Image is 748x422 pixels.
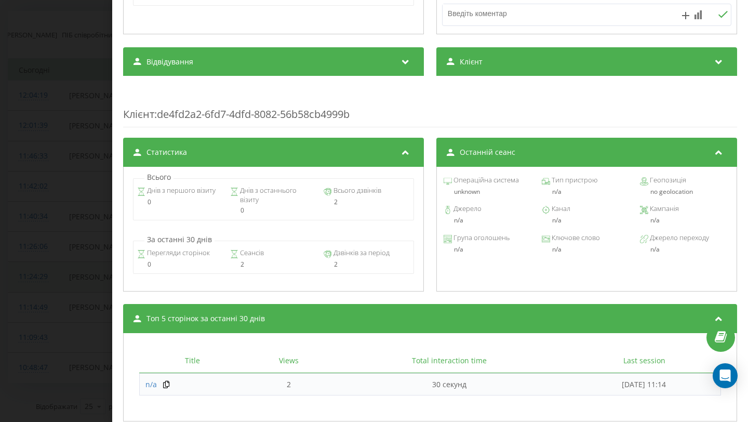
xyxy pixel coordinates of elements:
span: Джерело [452,204,482,214]
div: n/a [444,217,533,224]
span: Статистика [146,147,187,157]
span: Канал [550,204,570,214]
p: За останні 30 днів [144,234,215,245]
th: Title [139,349,246,373]
span: Днів з останнього візиту [238,186,317,204]
td: 2 [246,373,331,396]
div: unknown [444,188,533,195]
span: Клієнт [460,57,483,67]
div: Open Intercom Messenger [713,363,738,388]
div: 2 [230,261,317,268]
div: n/a [444,246,533,253]
span: Кампанія [648,204,679,214]
span: Днів з першого візиту [145,186,216,196]
div: 2 [324,199,410,206]
div: no geolocation [640,188,730,195]
a: n/a [145,379,157,390]
div: n/a [640,217,730,224]
span: Операційна система [452,175,519,186]
span: Дзвінків за період [332,248,390,258]
div: n/a [650,246,730,253]
span: Джерело переходу [648,233,709,243]
p: Всього [144,172,173,182]
span: Геопозиція [648,175,686,186]
span: Тип пристрою [550,175,597,186]
span: Останній сеанс [460,147,515,157]
span: Клієнт [123,107,154,121]
div: : de4fd2a2-6fd7-4dfd-8082-56b58cb4999b [123,86,737,127]
span: Сеансів [238,248,264,258]
th: Total interaction time [331,349,568,373]
div: 2 [324,261,410,268]
span: Перегляди сторінок [145,248,210,258]
td: 30 секунд [331,373,568,396]
th: Views [246,349,331,373]
span: Відвідування [146,57,193,67]
span: Топ 5 сторінок за останні 30 днів [146,313,265,324]
span: Група оголошень [452,233,510,243]
div: 0 [230,207,317,214]
td: [DATE] 11:14 [567,373,721,396]
span: Всього дзвінків [332,186,381,196]
div: 0 [137,261,224,268]
th: Last session [567,349,721,373]
div: 0 [137,199,224,206]
div: n/a [542,188,632,195]
div: n/a [542,217,632,224]
span: Ключове слово [550,233,600,243]
div: n/a [542,246,632,253]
